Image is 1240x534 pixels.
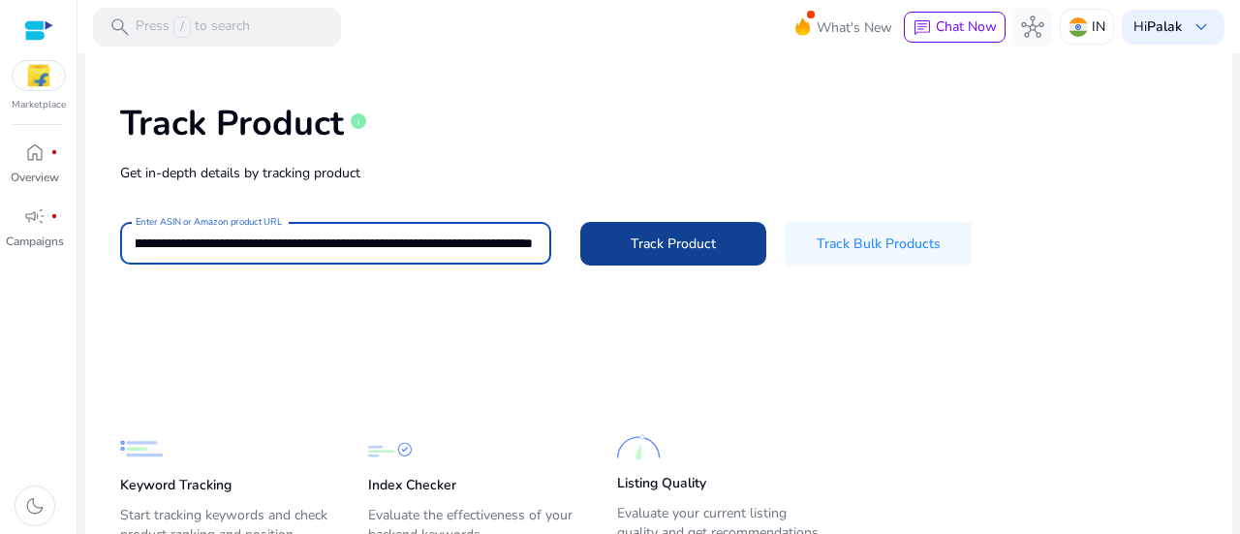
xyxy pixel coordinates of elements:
[50,148,58,156] span: fiber_manual_record
[368,476,456,495] p: Index Checker
[936,17,997,36] span: Chat Now
[817,234,941,254] span: Track Bulk Products
[1190,16,1213,39] span: keyboard_arrow_down
[904,12,1006,43] button: chatChat Now
[23,141,46,164] span: home
[617,425,661,469] img: Listing Quality
[136,16,250,38] p: Press to search
[580,222,766,266] button: Track Product
[349,111,368,131] span: info
[1092,10,1105,44] p: IN
[120,103,344,144] h1: Track Product
[136,216,282,230] mat-label: Enter ASIN or Amazon product URL
[368,427,412,471] img: Index Checker
[1133,20,1182,34] p: Hi
[173,16,191,38] span: /
[120,163,1197,183] p: Get in-depth details by tracking product
[1147,17,1182,36] b: Palak
[23,204,46,228] span: campaign
[23,494,46,518] span: dark_mode
[50,212,58,220] span: fiber_manual_record
[13,61,65,90] img: flipkart.svg
[120,476,232,495] p: Keyword Tracking
[6,233,64,250] p: Campaigns
[631,234,716,254] span: Track Product
[1069,17,1088,37] img: in.svg
[120,427,164,471] img: Keyword Tracking
[786,222,972,266] button: Track Bulk Products
[1013,8,1052,47] button: hub
[12,98,66,112] p: Marketplace
[817,11,892,45] span: What's New
[108,16,132,39] span: search
[913,18,932,38] span: chat
[617,474,706,493] p: Listing Quality
[1021,16,1044,39] span: hub
[11,169,59,186] p: Overview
